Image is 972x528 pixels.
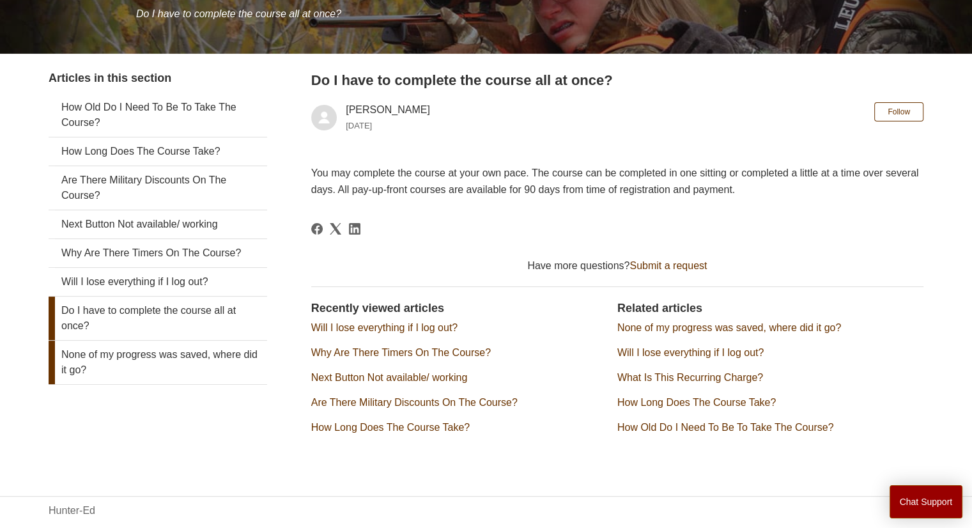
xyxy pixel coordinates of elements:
a: How Long Does The Course Take? [617,397,776,408]
div: [PERSON_NAME] [346,102,430,133]
a: How Long Does The Course Take? [311,422,470,433]
a: LinkedIn [349,223,360,235]
a: How Old Do I Need To Be To Take The Course? [49,93,267,137]
a: X Corp [330,223,341,235]
h2: Do I have to complete the course all at once? [311,70,923,91]
h2: Related articles [617,300,923,317]
a: None of my progress was saved, where did it go? [49,341,267,384]
a: Submit a request [629,260,707,271]
a: Will I lose everything if I log out? [617,347,764,358]
a: Will I lose everything if I log out? [311,322,458,333]
a: None of my progress was saved, where did it go? [617,322,841,333]
svg: Share this page on Facebook [311,223,323,235]
a: How Old Do I Need To Be To Take The Course? [617,422,834,433]
time: 08/08/2022, 07:10 [346,121,372,130]
div: Have more questions? [311,258,923,274]
h2: Recently viewed articles [311,300,605,317]
a: What Is This Recurring Charge? [617,372,763,383]
span: Do I have to complete the course all at once? [136,8,341,19]
svg: Share this page on LinkedIn [349,223,360,235]
a: How Long Does The Course Take? [49,137,267,166]
svg: Share this page on X Corp [330,223,341,235]
a: Why Are There Timers On The Course? [311,347,491,358]
a: Will I lose everything if I log out? [49,268,267,296]
a: Are There Military Discounts On The Course? [311,397,518,408]
a: Why Are There Timers On The Course? [49,239,267,267]
button: Follow Article [874,102,923,121]
a: Hunter-Ed [49,503,95,518]
p: You may complete the course at your own pace. The course can be completed in one sitting or compl... [311,165,923,198]
button: Chat Support [890,485,963,518]
a: Are There Military Discounts On The Course? [49,166,267,210]
a: Next Button Not available/ working [311,372,468,383]
span: Articles in this section [49,72,171,84]
a: Next Button Not available/ working [49,210,267,238]
a: Facebook [311,223,323,235]
a: Do I have to complete the course all at once? [49,297,267,340]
